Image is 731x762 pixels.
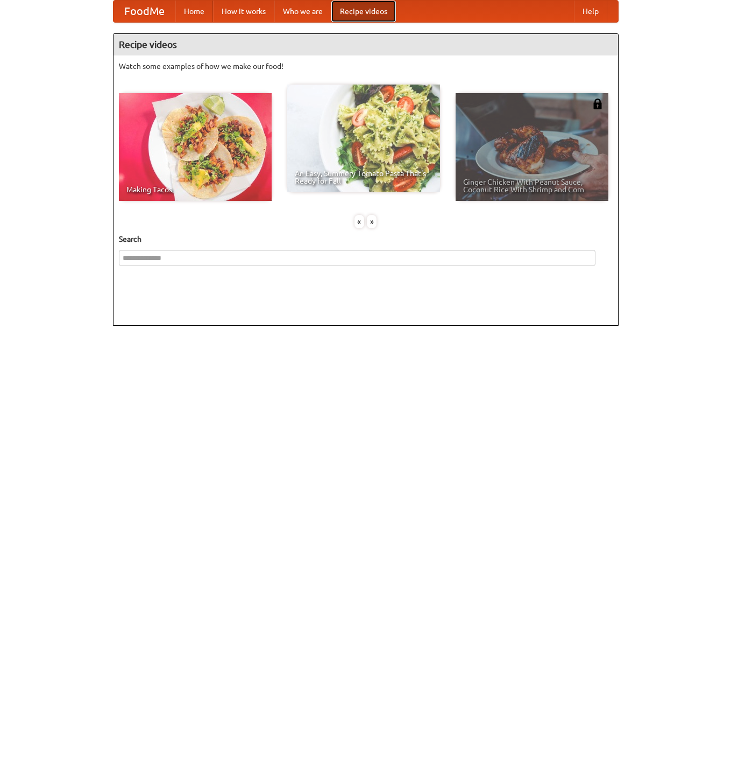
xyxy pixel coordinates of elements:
a: Help [574,1,607,22]
h4: Recipe videos [113,34,618,55]
a: How it works [213,1,274,22]
span: Making Tacos [126,186,264,193]
div: « [354,215,364,228]
a: An Easy, Summery Tomato Pasta That's Ready for Fall [287,85,440,192]
p: Watch some examples of how we make our food! [119,61,613,72]
div: » [367,215,377,228]
a: Home [175,1,213,22]
a: FoodMe [113,1,175,22]
img: 483408.png [592,99,603,109]
a: Recipe videos [331,1,396,22]
a: Making Tacos [119,93,272,201]
h5: Search [119,234,613,244]
span: An Easy, Summery Tomato Pasta That's Ready for Fall [295,170,432,185]
a: Who we are [274,1,331,22]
